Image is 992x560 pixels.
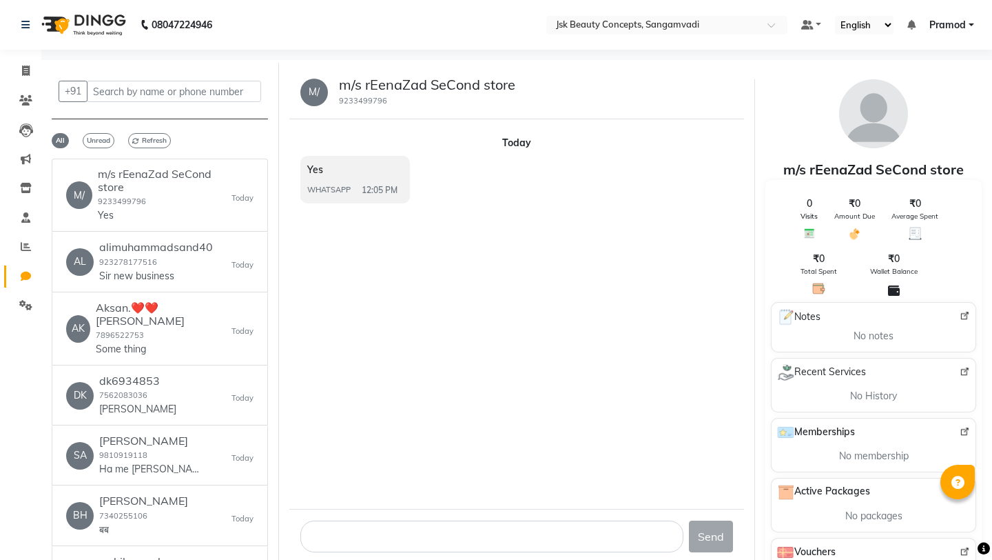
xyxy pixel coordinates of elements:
div: M/ [300,79,328,106]
span: Notes [777,308,820,326]
p: बब [99,523,188,537]
span: Amount Due [834,211,875,221]
span: Wallet Balance [870,266,918,277]
span: Total Spent [800,266,837,277]
small: 9810919118 [99,450,147,460]
strong: Today [502,137,531,149]
span: Pramod [929,18,966,32]
span: ₹0 [888,252,900,266]
h6: [PERSON_NAME] [99,434,203,448]
span: Yes [307,163,323,176]
span: 0 [807,197,812,211]
span: ₹0 [909,197,921,211]
span: All [52,133,69,148]
span: Active Packages [777,484,870,501]
span: ₹0 [813,252,825,266]
span: No History [850,389,897,403]
p: Yes [98,208,201,223]
small: 923278177516 [99,257,157,267]
b: 08047224946 [152,6,212,44]
div: DK [66,382,94,410]
p: [PERSON_NAME] [99,402,176,417]
small: 7562083036 [99,390,147,400]
small: 7896522753 [96,330,144,340]
h6: [PERSON_NAME] [99,494,188,508]
div: M/ [66,181,92,209]
h6: alimuhammadsand40 [99,241,213,254]
span: No membership [839,449,909,463]
div: m/s rEenaZad SeCond store [765,159,982,180]
span: Average Spent [891,211,938,221]
small: Today [231,326,254,337]
span: Visits [800,211,818,221]
img: avatar [839,79,908,148]
span: WHATSAPP [307,184,351,196]
small: Today [231,392,254,404]
h6: m/s rEenaZad SeCond store [98,168,231,194]
small: Today [231,452,254,464]
button: +91 [59,81,87,102]
span: Memberships [777,424,855,441]
span: Refresh [128,133,171,148]
div: AK [66,315,90,343]
p: Ha me [PERSON_NAME] hu [99,462,203,477]
h6: dk6934853 [99,374,176,388]
div: SA [66,442,94,470]
small: Today [231,192,254,204]
img: logo [35,6,130,44]
small: Today [231,259,254,271]
h6: Aksan.❤️❤️ [PERSON_NAME] [96,301,231,328]
img: Total Spent Icon [812,282,825,295]
p: Some thing [96,342,199,357]
span: 12:05 PM [362,184,397,197]
span: Unread [83,133,114,148]
input: Search by name or phone number [87,81,261,102]
span: ₹0 [849,197,860,211]
small: 7340255106 [99,511,147,521]
span: No packages [845,509,902,523]
h5: m/s rEenaZad SeCond store [339,77,515,93]
span: Recent Services [777,364,866,381]
img: Amount Due Icon [848,227,861,241]
p: Sir new business [99,269,203,283]
small: Today [231,513,254,525]
div: BH [66,502,94,530]
small: 9233499796 [339,96,387,106]
span: No notes [854,329,893,343]
div: AL [66,248,94,276]
small: 9233499796 [98,197,146,206]
img: Average Spent Icon [909,227,922,240]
